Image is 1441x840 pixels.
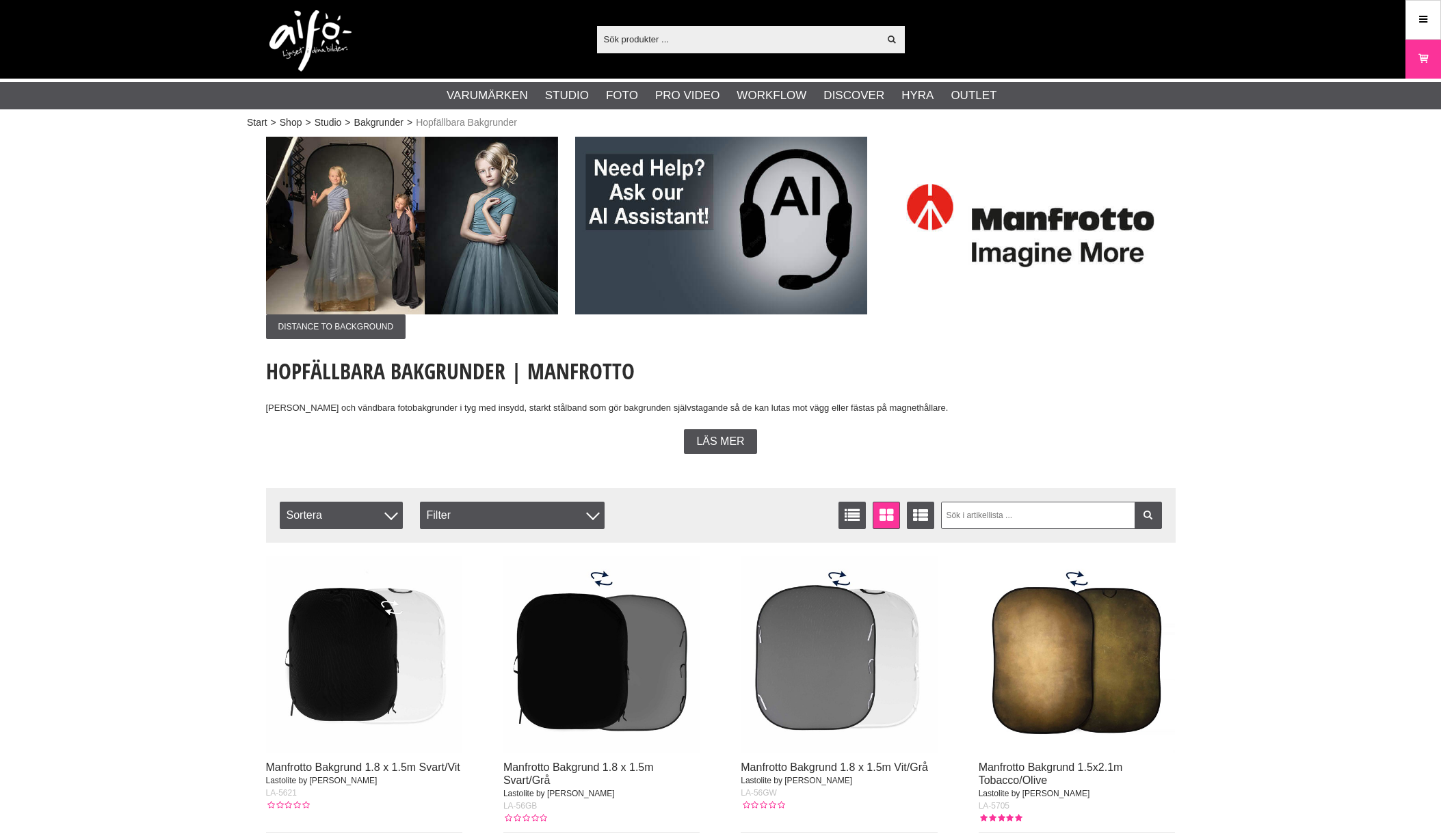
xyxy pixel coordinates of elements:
[503,789,615,798] span: Lastolite by [PERSON_NAME]
[503,556,700,753] img: Manfrotto Bakgrund 1.8 x 1.5m Svart/Grå
[1135,502,1162,529] a: Filtrera
[907,502,934,529] a: Utökad listvisning
[280,502,403,529] span: Sortera
[266,137,558,314] img: Annons:001 ban-man-collapsible-001.jpg
[266,137,558,339] a: Annons:001 ban-man-collapsible-001.jpgDistance to background
[266,314,406,339] span: Distance to background
[280,116,302,130] a: Shop
[979,556,1176,753] img: Manfrotto Bakgrund 1.5x2.1m Tobacco/Olive
[420,502,605,529] div: Filter
[941,502,1162,529] input: Sök i artikellista ...
[247,116,267,130] a: Start
[266,788,297,798] span: LA-5621
[315,116,342,130] a: Studio
[407,116,412,130] span: >
[979,761,1123,786] a: Manfrotto Bakgrund 1.5x2.1m Tobacco/Olive
[741,761,928,773] a: Manfrotto Bakgrund 1.8 x 1.5m Vit/Grå
[305,116,310,130] span: >
[266,401,1176,416] p: [PERSON_NAME] och vändbara fotobakgrunder i tyg med insydd, starkt stålband som gör bakgrunden sj...
[266,799,310,811] div: Kundbetyg: 0
[838,502,866,529] a: Listvisning
[266,556,463,753] img: Manfrotto Bakgrund 1.8 x 1.5m Svart/Vit
[266,761,460,773] a: Manfrotto Bakgrund 1.8 x 1.5m Svart/Vit
[545,87,589,105] a: Studio
[873,502,900,529] a: Fönstervisning
[345,116,350,130] span: >
[269,10,352,72] img: logo.png
[741,788,777,798] span: LA-56GW
[979,812,1022,824] div: Kundbetyg: 5.00
[503,761,654,786] a: Manfrotto Bakgrund 1.8 x 1.5m Svart/Grå
[606,87,638,105] a: Foto
[354,116,404,130] a: Bakgrunder
[597,29,880,49] input: Sök produkter ...
[416,116,517,130] span: Hopfällbara Bakgrunder
[266,356,1176,386] h1: Hopfällbara Bakgrunder | Manfrotto
[503,812,547,824] div: Kundbetyg: 0
[266,776,378,785] span: Lastolite by [PERSON_NAME]
[655,87,719,105] a: Pro Video
[741,776,852,785] span: Lastolite by [PERSON_NAME]
[575,137,867,314] img: Annons:002 ban-man-AIsean-eng.jpg
[696,435,744,448] span: Läs mer
[447,87,528,105] a: Varumärken
[901,87,934,105] a: Hyra
[741,799,784,811] div: Kundbetyg: 0
[979,801,1009,811] span: LA-5705
[737,87,806,105] a: Workflow
[503,801,537,811] span: LA-56GB
[271,116,276,130] span: >
[741,556,938,753] img: Manfrotto Bakgrund 1.8 x 1.5m Vit/Grå
[823,87,884,105] a: Discover
[884,137,1176,314] img: Annons:003 ban-manfrotto-logga.jpg
[951,87,996,105] a: Outlet
[979,789,1090,798] span: Lastolite by [PERSON_NAME]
